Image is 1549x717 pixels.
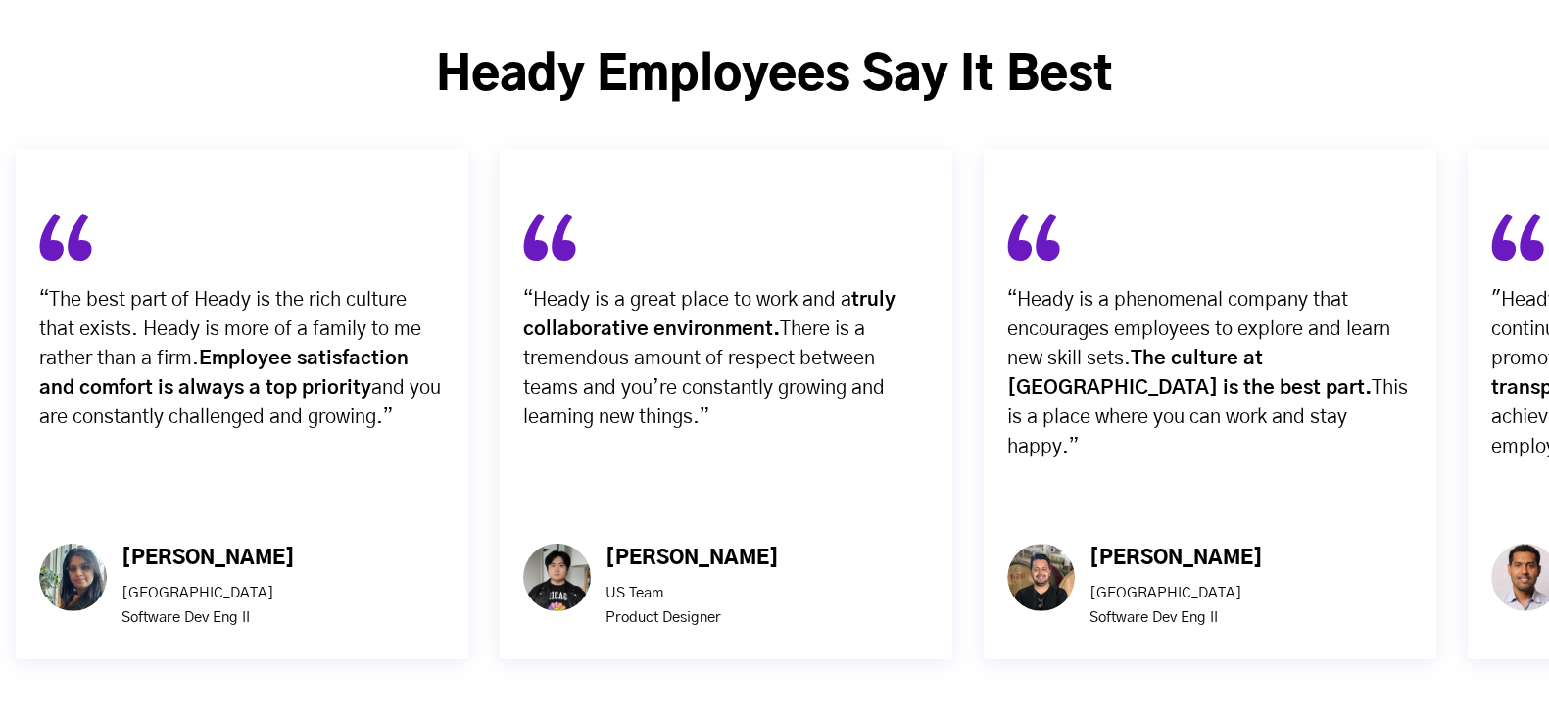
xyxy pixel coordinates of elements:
span: “Heady is a phenomenal company that encourages employees to explore and learn new skill sets. [1007,290,1390,368]
img: Screen Shot 2022-12-29 at 9.33.05 AM [523,544,591,611]
p: [GEOGRAPHIC_DATA] Software Dev Eng II [121,581,295,630]
div: [PERSON_NAME] [1089,544,1263,573]
span: “The best part of Heady is the rich culture that exists. Heady is more of a family to me rather t... [39,290,421,368]
img: TejashreeBandi [39,544,107,611]
span: Employee satisfaction and comfort is always a top priority [39,349,409,398]
div: [PERSON_NAME] [605,544,779,573]
p: [GEOGRAPHIC_DATA] Software Dev Eng II [1089,581,1263,630]
span: This is a place where you can work and stay happy.” [1007,378,1408,456]
div: “Heady is a great place to work and a There is a tremendous amount of respect between teams and y... [523,285,929,432]
img: fill [1491,213,1544,262]
p: US Team Product Designer [605,581,779,630]
div: [PERSON_NAME] [121,544,295,573]
img: fill [1007,213,1060,262]
div: Heady Employees Say It Best [15,47,1534,106]
img: fill [523,213,576,262]
img: PratikAgashe [1007,544,1075,611]
img: fill [39,213,92,262]
span: The culture at [GEOGRAPHIC_DATA] is the best part. [1007,349,1372,398]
